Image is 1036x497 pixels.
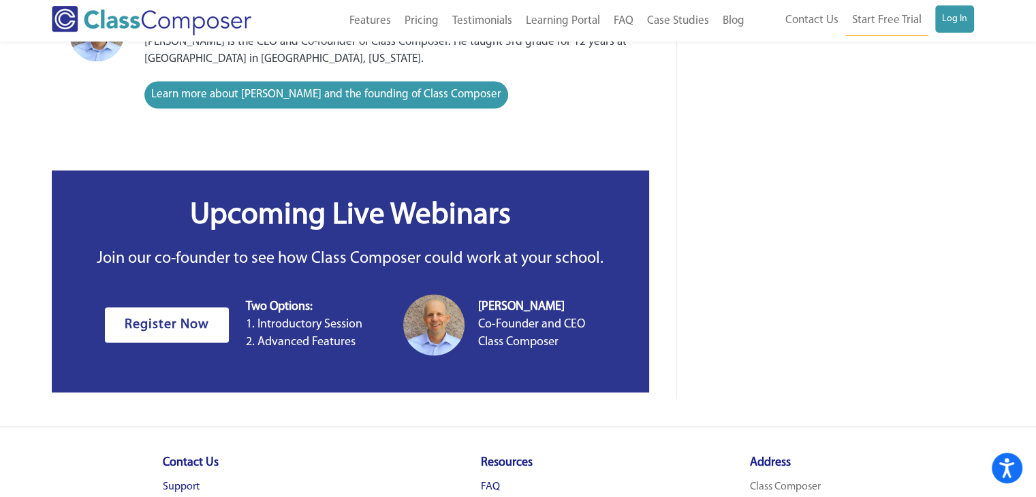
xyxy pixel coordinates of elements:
a: FAQ [480,481,499,492]
span: Co-Founder and CEO [478,319,585,331]
h4: Resources [480,454,555,471]
b: [PERSON_NAME] [478,301,565,313]
nav: Header Menu [295,6,751,36]
a: Learning Portal [519,6,607,36]
a: Support [163,481,200,492]
a: Blog [716,6,751,36]
a: Features [343,6,398,36]
p: [PERSON_NAME] is the CEO and Co-founder of Class Composer. He taught 3rd grade for 12 years at [G... [144,34,632,67]
a: Register Now [105,307,229,342]
span: Register Now [125,318,209,332]
a: Case Studies [640,6,716,36]
h3: Upcoming Live Webinars [79,197,622,234]
p: 1. Introductory Session 2. Advanced Features [246,298,362,351]
a: Start Free Trial [845,5,928,36]
span: Join our co-founder to see how Class Composer could work at your school. [97,251,603,267]
h4: Contact Us [163,454,238,471]
img: Class Composer [52,6,251,35]
a: Log In [935,5,974,33]
a: Website [144,81,508,108]
b: Two Options: [246,301,313,313]
a: Pricing [398,6,445,36]
a: Testimonials [445,6,519,36]
img: screen shot 2018 10 08 at 11.06.05 am [403,294,465,355]
nav: Header Menu [751,5,974,36]
a: FAQ [607,6,640,36]
a: Contact Us [779,5,845,35]
h4: Address [750,454,921,471]
span: Class Composer [478,336,559,349]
